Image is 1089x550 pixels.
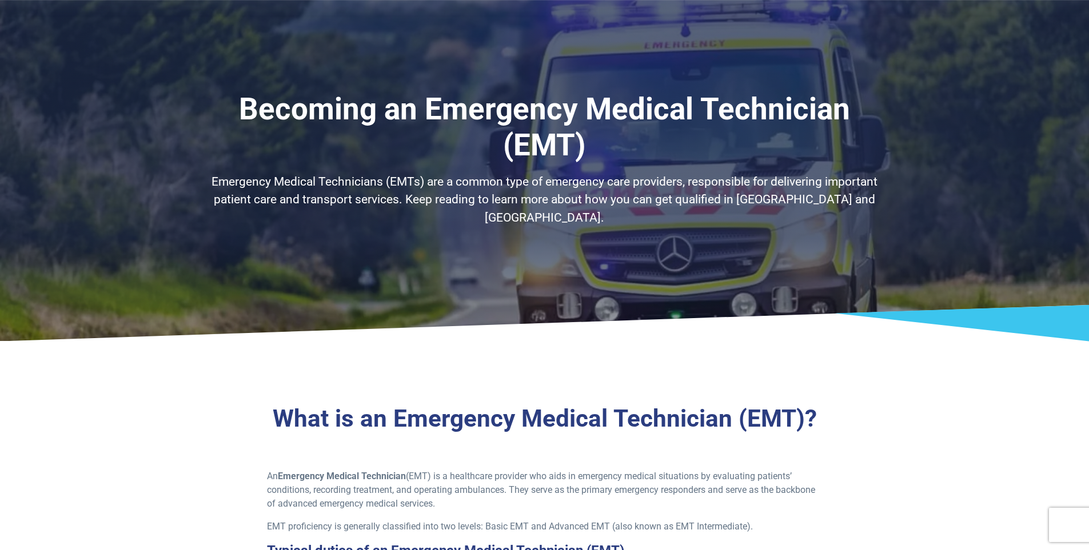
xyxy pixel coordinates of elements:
h1: Becoming an Emergency Medical Technician (EMT) [210,91,879,164]
p: EMT proficiency is generally classified into two levels: Basic EMT and Advanced EMT (also known a... [267,520,822,533]
p: Emergency Medical Technicians (EMTs) are a common type of emergency care providers, responsible f... [210,173,879,227]
h3: What is an Emergency Medical Technician (EMT)? [210,404,879,433]
strong: Emergency Medical Technician [278,471,406,481]
p: An (EMT) is a healthcare provider who aids in emergency medical situations by evaluating patients... [267,469,822,511]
